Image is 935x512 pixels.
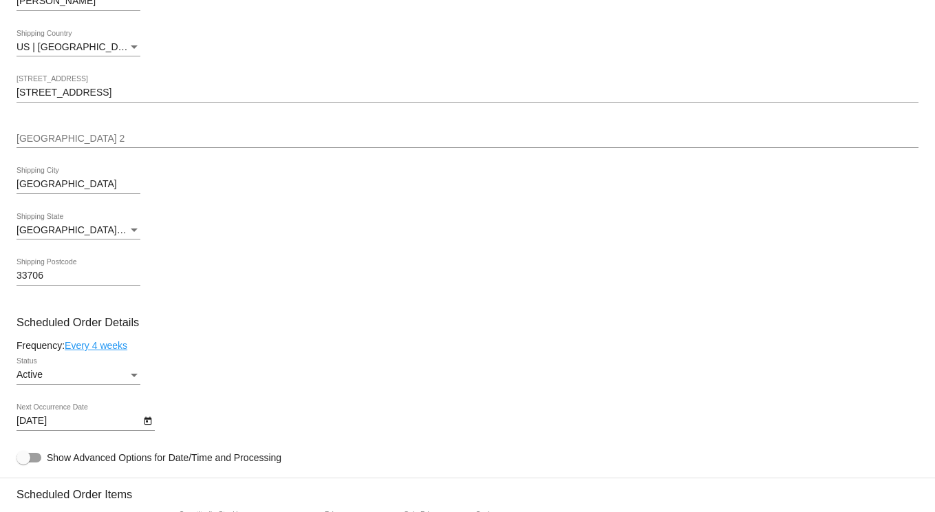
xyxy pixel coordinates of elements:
input: Shipping Postcode [17,270,140,281]
span: Show Advanced Options for Date/Time and Processing [47,451,281,465]
a: Every 4 weeks [65,340,127,351]
span: US | [GEOGRAPHIC_DATA] [17,41,138,52]
input: Shipping Street 2 [17,134,918,145]
span: Active [17,369,43,380]
h3: Scheduled Order Items [17,478,918,501]
div: Frequency: [17,340,918,351]
mat-select: Shipping State [17,225,140,236]
input: Next Occurrence Date [17,416,140,427]
h3: Scheduled Order Details [17,316,918,329]
span: [GEOGRAPHIC_DATA] | [US_STATE] [17,224,178,235]
button: Open calendar [140,413,155,427]
input: Shipping City [17,179,140,190]
mat-select: Status [17,370,140,381]
input: Shipping Street 1 [17,87,918,98]
mat-select: Shipping Country [17,42,140,53]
